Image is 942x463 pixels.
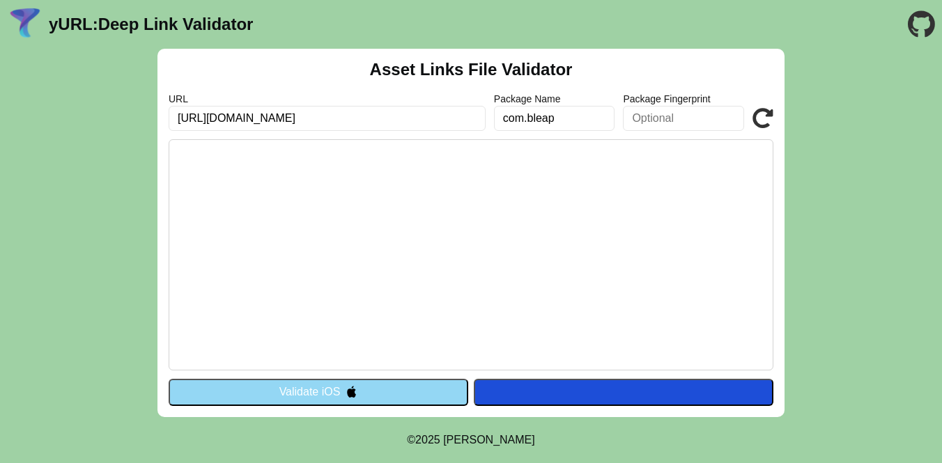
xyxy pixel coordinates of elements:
img: yURL Logo [7,6,43,42]
span: 2025 [415,434,440,446]
label: Package Fingerprint [623,93,744,104]
a: yURL:Deep Link Validator [49,15,253,34]
a: Michael Ibragimchayev's Personal Site [443,434,535,446]
img: appleIcon.svg [346,386,357,398]
input: Optional [494,106,615,131]
input: Required [169,106,486,131]
footer: © [407,417,534,463]
input: Optional [623,106,744,131]
label: URL [169,93,486,104]
button: Validate iOS [169,379,468,405]
h2: Asset Links File Validator [370,60,573,79]
label: Package Name [494,93,615,104]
